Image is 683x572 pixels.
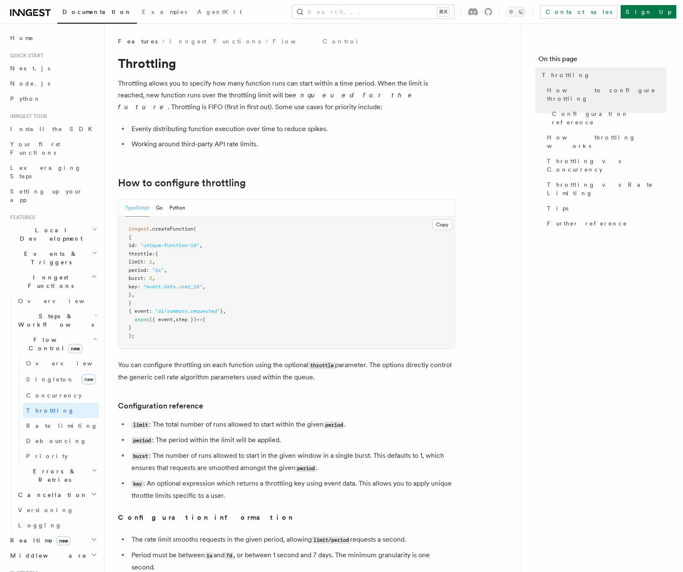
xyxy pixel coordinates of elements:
a: Configuration reference [549,106,666,130]
code: period [324,422,344,429]
span: , [199,242,202,248]
span: , [152,275,155,281]
a: Throttling vs Concurrency [544,153,666,177]
span: new [56,536,70,545]
span: => [196,317,202,322]
span: Events & Triggers [7,250,92,266]
span: { [155,251,158,257]
code: key [131,481,143,488]
span: Python [10,95,41,102]
span: Documentation [62,8,132,15]
span: async [134,317,149,322]
a: Examples [137,3,192,23]
button: Search...⌘K [292,5,454,19]
span: , [202,284,205,290]
span: , [131,292,134,298]
a: Install the SDK [7,121,99,137]
button: Cancellation [15,487,99,502]
span: Throttling [26,407,75,414]
a: Throttling vs Rate Limiting [544,177,666,201]
span: } [129,325,131,330]
code: burst [131,453,149,460]
span: Next.js [10,65,50,72]
li: Evenly distributing function execution over time to reduce spikes. [129,123,455,135]
span: burst [129,275,143,281]
span: } [129,292,131,298]
span: Configuration reference [552,110,666,126]
a: Setting up your app [7,184,99,207]
span: Inngest Functions [7,273,91,290]
a: Throttling [23,403,99,418]
a: Inngest Functions [169,37,261,46]
span: Steps & Workflows [15,312,94,329]
span: new [68,344,82,353]
a: Flow Control [273,37,359,46]
span: } [220,308,223,314]
span: { [129,234,131,240]
span: Features [7,214,35,221]
a: How to configure throttling [544,83,666,106]
p: Throttling allows you to specify how many function runs can start within a time period. When the ... [118,78,455,113]
span: Middleware [7,551,87,560]
code: 1s [205,552,214,559]
span: Inngest tour [7,113,47,120]
span: How to configure throttling [547,86,666,103]
span: Tips [547,204,568,212]
kbd: ⌘K [437,8,449,16]
span: Debouncing [26,438,87,444]
span: limit [129,259,143,265]
span: , [164,267,167,273]
span: new [82,374,96,384]
span: inngest [129,226,149,232]
span: "5s" [152,267,164,273]
a: Tips [544,201,666,216]
span: How throttling works [547,133,666,150]
span: "event.data.user_id" [143,284,202,290]
h4: On this page [538,54,666,67]
button: Realtimenew [7,533,99,548]
button: Middleware [7,548,99,563]
span: : [134,242,137,248]
span: Install the SDK [10,126,97,132]
span: Your first Functions [10,141,60,156]
span: ({ event [149,317,173,322]
span: ( [193,226,196,232]
span: Node.js [10,80,50,87]
a: How to configure throttling [118,177,246,189]
a: Logging [15,518,99,533]
span: Rate limiting [26,422,98,429]
span: { [202,317,205,322]
span: Logging [18,522,62,529]
code: period [295,465,316,472]
a: Concurrency [23,388,99,403]
span: , [152,259,155,265]
span: Overview [26,360,113,367]
a: Priority [23,448,99,464]
span: , [223,308,226,314]
a: Python [7,91,99,106]
span: { event [129,308,149,314]
span: AgentKit [197,8,242,15]
code: throttle [308,362,335,369]
span: Throttling [542,71,590,79]
a: Documentation [57,3,137,24]
span: key [129,284,137,290]
a: Configuration reference [118,400,203,412]
span: .createFunction [149,226,193,232]
a: Further reference [544,216,666,231]
div: Inngest Functions [7,293,99,533]
span: Cancellation [15,491,88,499]
div: Flow Controlnew [15,356,99,464]
button: Flow Controlnew [15,332,99,356]
button: Steps & Workflows [15,309,99,332]
span: period [129,267,146,273]
span: : [152,251,155,257]
li: : The total number of runs allowed to start within the given . [129,419,455,431]
button: Python [169,199,185,217]
span: step }) [176,317,196,322]
button: Errors & Retries [15,464,99,487]
span: Singleton [26,376,74,383]
span: Setting up your app [10,188,83,203]
span: Further reference [547,219,627,228]
span: Throttling vs Concurrency [547,157,666,174]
